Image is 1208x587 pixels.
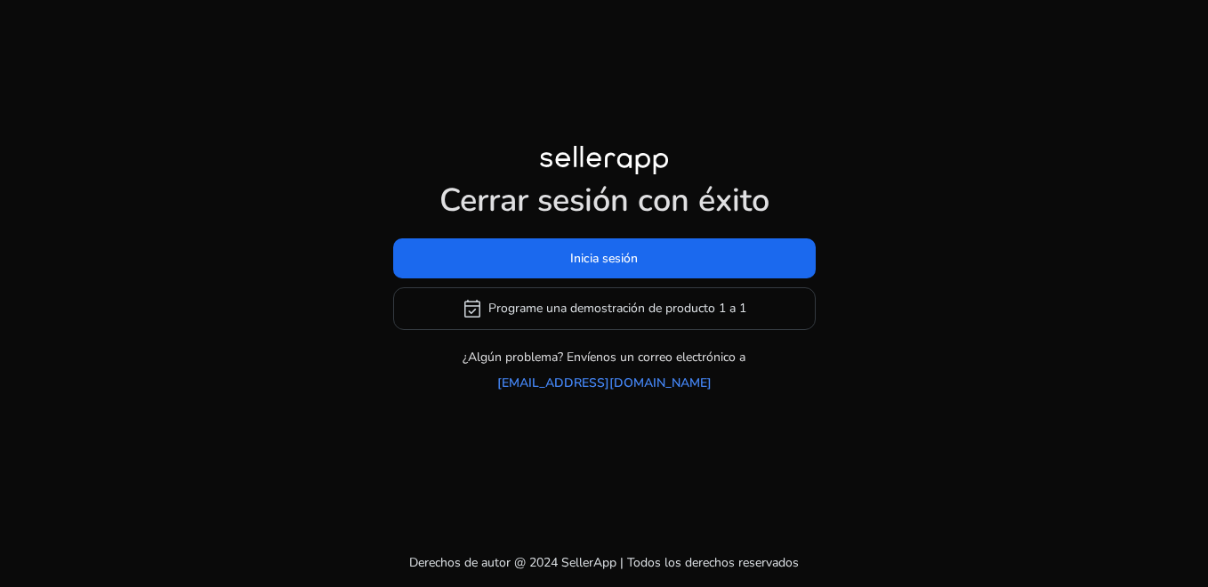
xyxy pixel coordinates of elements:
p: ¿Algún problema? Envíenos un correo electrónico a [463,348,745,366]
button: event_availablePrograme una demostración de producto 1 a 1 [393,287,816,330]
a: [EMAIL_ADDRESS][DOMAIN_NAME] [497,374,712,392]
h1: Cerrar sesión con éxito [393,181,816,220]
button: Inicia sesión [393,238,816,278]
font: Programe una demostración de producto 1 a 1 [488,300,746,317]
span: Inicia sesión [570,249,638,268]
span: event_available [462,298,483,319]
